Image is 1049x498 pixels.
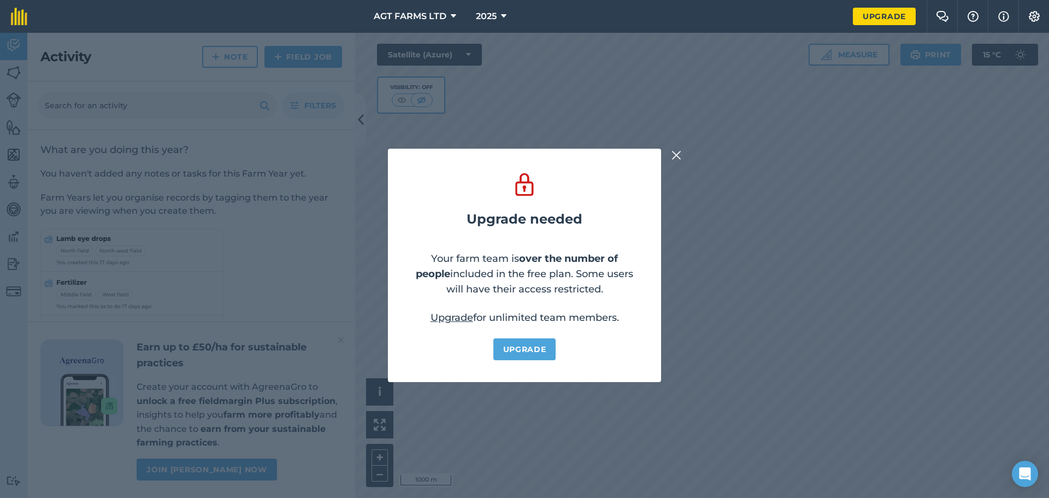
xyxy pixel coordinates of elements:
[998,10,1009,23] img: svg+xml;base64,PHN2ZyB4bWxucz0iaHR0cDovL3d3dy53My5vcmcvMjAwMC9zdmciIHdpZHRoPSIxNyIgaGVpZ2h0PSIxNy...
[374,10,446,23] span: AGT FARMS LTD
[853,8,916,25] a: Upgrade
[936,11,949,22] img: Two speech bubbles overlapping with the left bubble in the forefront
[431,312,473,324] a: Upgrade
[671,149,681,162] img: svg+xml;base64,PHN2ZyB4bWxucz0iaHR0cDovL3d3dy53My5vcmcvMjAwMC9zdmciIHdpZHRoPSIyMiIgaGVpZ2h0PSIzMC...
[467,212,582,227] h2: Upgrade needed
[967,11,980,22] img: A question mark icon
[1028,11,1041,22] img: A cog icon
[1012,461,1038,487] div: Open Intercom Messenger
[11,8,27,25] img: fieldmargin Logo
[410,251,639,297] p: Your farm team is included in the free plan. Some users will have their access restricted.
[493,338,556,360] a: Upgrade
[476,10,497,23] span: 2025
[431,310,619,325] p: for unlimited team members.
